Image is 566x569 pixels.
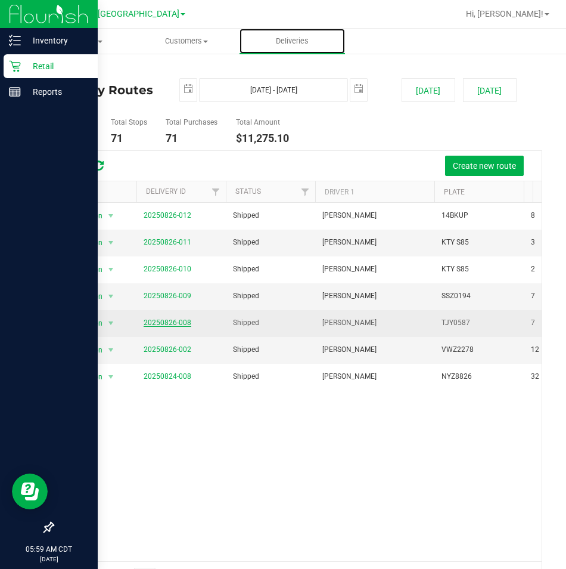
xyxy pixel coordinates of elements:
[21,33,92,48] p: Inventory
[9,60,21,72] inline-svg: Retail
[531,210,535,221] span: 8
[144,318,191,327] a: 20250826-008
[9,86,21,98] inline-svg: Reports
[21,85,92,99] p: Reports
[104,208,119,224] span: select
[12,474,48,509] iframe: Resource center
[322,371,377,382] span: [PERSON_NAME]
[233,344,259,355] span: Shipped
[180,79,197,100] span: select
[441,210,468,221] span: 14BKUP
[322,317,377,329] span: [PERSON_NAME]
[233,210,259,221] span: Shipped
[144,372,191,381] a: 20250824-008
[104,315,119,332] span: select
[463,78,517,102] button: [DATE]
[441,264,469,275] span: KTY S85
[144,265,191,273] a: 20250826-010
[322,290,377,302] span: [PERSON_NAME]
[531,317,535,329] span: 7
[52,78,161,102] h4: Delivery Routes
[445,156,524,176] button: Create new route
[260,36,325,47] span: Deliveries
[104,369,119,385] span: select
[5,555,92,564] p: [DATE]
[441,290,471,302] span: SSZ0194
[531,344,539,355] span: 12
[233,317,259,329] span: Shipped
[296,181,315,202] a: Filter
[531,290,535,302] span: 7
[5,544,92,555] p: 05:59 AM CDT
[441,344,474,355] span: VWZ2278
[21,59,92,73] p: Retail
[58,9,179,19] span: TX Austin [GEOGRAPHIC_DATA]
[466,9,543,18] span: Hi, [PERSON_NAME]!
[104,288,119,305] span: select
[134,29,240,54] a: Customers
[350,79,367,100] span: select
[322,237,377,248] span: [PERSON_NAME]
[233,264,259,275] span: Shipped
[9,35,21,47] inline-svg: Inventory
[402,78,455,102] button: [DATE]
[441,317,470,329] span: TJY0587
[144,345,191,354] a: 20250826-002
[104,261,119,278] span: select
[144,238,191,246] a: 20250826-011
[236,119,289,126] h5: Total Amount
[315,181,434,202] th: Driver 1
[236,132,289,144] h4: $11,275.10
[453,161,516,171] span: Create new route
[531,237,535,248] span: 3
[233,237,259,248] span: Shipped
[233,371,259,382] span: Shipped
[444,188,465,196] a: Plate
[144,292,191,300] a: 20250826-009
[240,29,345,54] a: Deliveries
[531,264,535,275] span: 2
[235,187,261,196] a: Status
[111,132,147,144] h4: 71
[135,36,239,47] span: Customers
[111,119,147,126] h5: Total Stops
[531,371,539,382] span: 32
[166,119,217,126] h5: Total Purchases
[233,290,259,302] span: Shipped
[146,187,186,196] a: Delivery ID
[206,181,226,202] a: Filter
[322,264,377,275] span: [PERSON_NAME]
[166,132,217,144] h4: 71
[441,371,472,382] span: NYZ8826
[322,344,377,355] span: [PERSON_NAME]
[322,210,377,221] span: [PERSON_NAME]
[104,342,119,358] span: select
[104,234,119,251] span: select
[441,237,469,248] span: KTY S85
[144,211,191,219] a: 20250826-012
